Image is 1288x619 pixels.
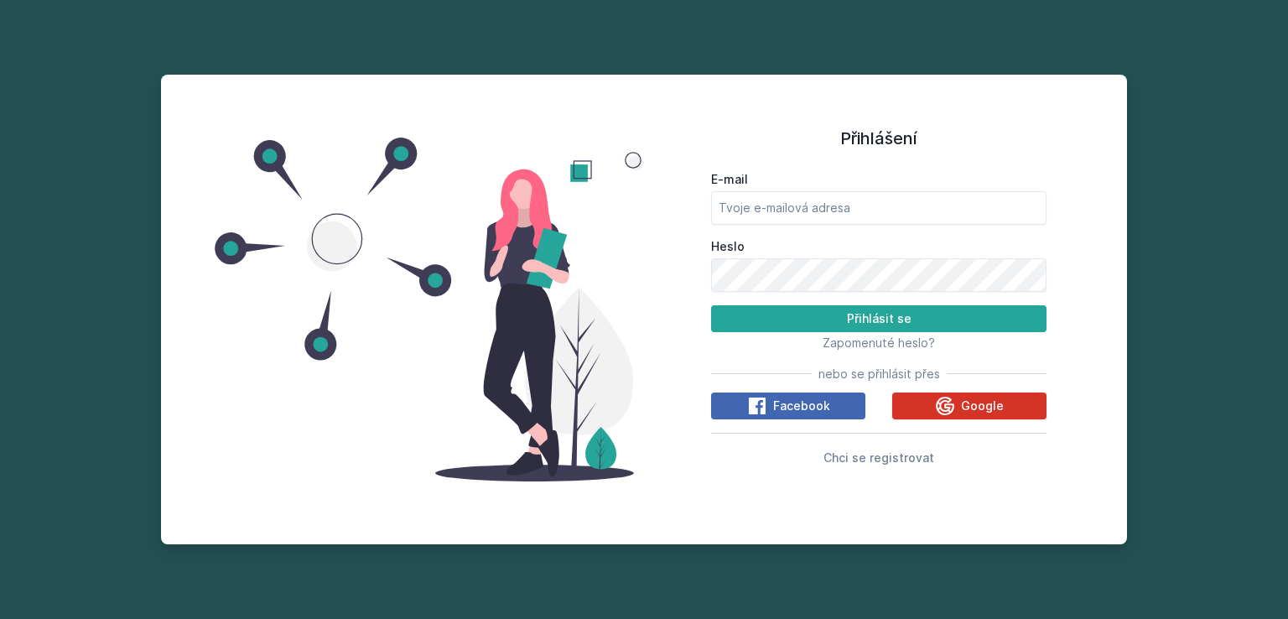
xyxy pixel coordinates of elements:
span: nebo se přihlásit přes [818,366,940,382]
button: Přihlásit se [711,305,1046,332]
span: Google [961,398,1004,414]
span: Chci se registrovat [823,450,934,465]
label: Heslo [711,238,1046,255]
button: Chci se registrovat [823,447,934,467]
button: Google [892,393,1046,419]
button: Facebook [711,393,865,419]
span: Zapomenuté heslo? [823,336,935,350]
span: Facebook [773,398,830,414]
label: E-mail [711,171,1046,188]
input: Tvoje e-mailová adresa [711,191,1046,225]
h1: Přihlášení [711,126,1046,151]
